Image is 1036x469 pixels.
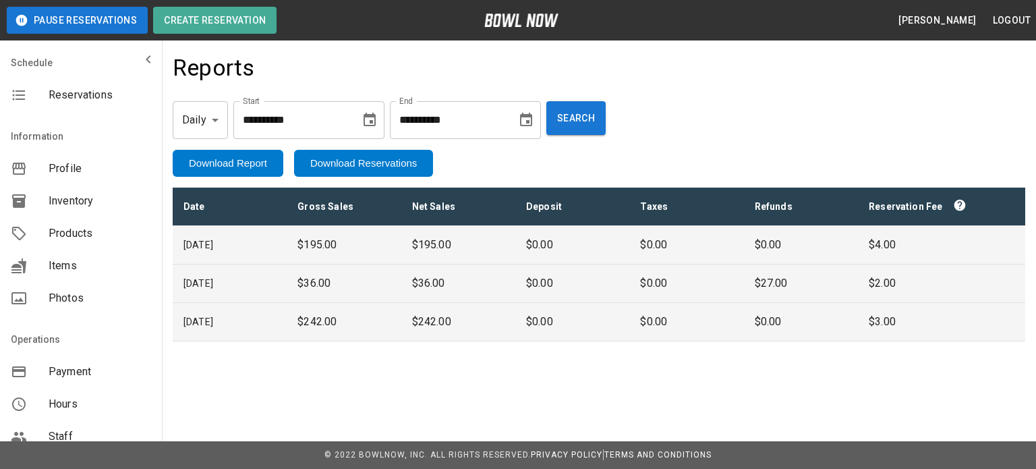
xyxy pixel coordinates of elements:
[640,275,732,292] p: $0.00
[755,275,847,292] p: $27.00
[7,7,148,34] button: Pause Reservations
[755,237,847,253] p: $0.00
[629,188,743,226] th: Taxes
[294,150,433,177] button: Download Reservations
[401,188,515,226] th: Net Sales
[49,258,151,274] span: Items
[49,193,151,209] span: Inventory
[869,275,1014,292] p: $2.00
[412,275,505,292] p: $36.00
[515,188,629,226] th: Deposit
[173,303,287,341] td: [DATE]
[173,265,287,303] td: [DATE]
[49,429,151,445] span: Staff
[526,275,618,292] p: $0.00
[153,7,277,34] button: Create Reservation
[640,314,732,330] p: $0.00
[173,188,1025,341] table: sticky table
[49,290,151,306] span: Photos
[173,101,228,139] div: Daily
[953,198,967,212] svg: Reservation fees paid directly to BowlNow by customer
[869,314,1014,330] p: $3.00
[869,237,1014,253] p: $4.00
[546,101,606,135] button: Search
[412,237,505,253] p: $195.00
[297,314,390,330] p: $242.00
[744,188,858,226] th: Refunds
[531,450,602,460] a: Privacy Policy
[526,314,618,330] p: $0.00
[412,314,505,330] p: $242.00
[49,225,151,242] span: Products
[297,237,390,253] p: $195.00
[893,8,981,33] button: [PERSON_NAME]
[604,450,712,460] a: Terms and Conditions
[513,107,540,134] button: Choose date, selected date is Aug 16, 2025
[526,237,618,253] p: $0.00
[49,396,151,412] span: Hours
[49,364,151,380] span: Payment
[49,87,151,103] span: Reservations
[869,198,1014,215] div: Reservation Fee
[173,150,283,177] button: Download Report
[173,54,255,82] h4: Reports
[173,226,287,265] td: [DATE]
[324,450,531,460] span: © 2022 BowlNow, Inc. All Rights Reserved.
[356,107,383,134] button: Choose date, selected date is Aug 9, 2025
[173,188,287,226] th: Date
[484,13,558,27] img: logo
[987,8,1036,33] button: Logout
[297,275,390,292] p: $36.00
[755,314,847,330] p: $0.00
[640,237,732,253] p: $0.00
[49,161,151,177] span: Profile
[287,188,401,226] th: Gross Sales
